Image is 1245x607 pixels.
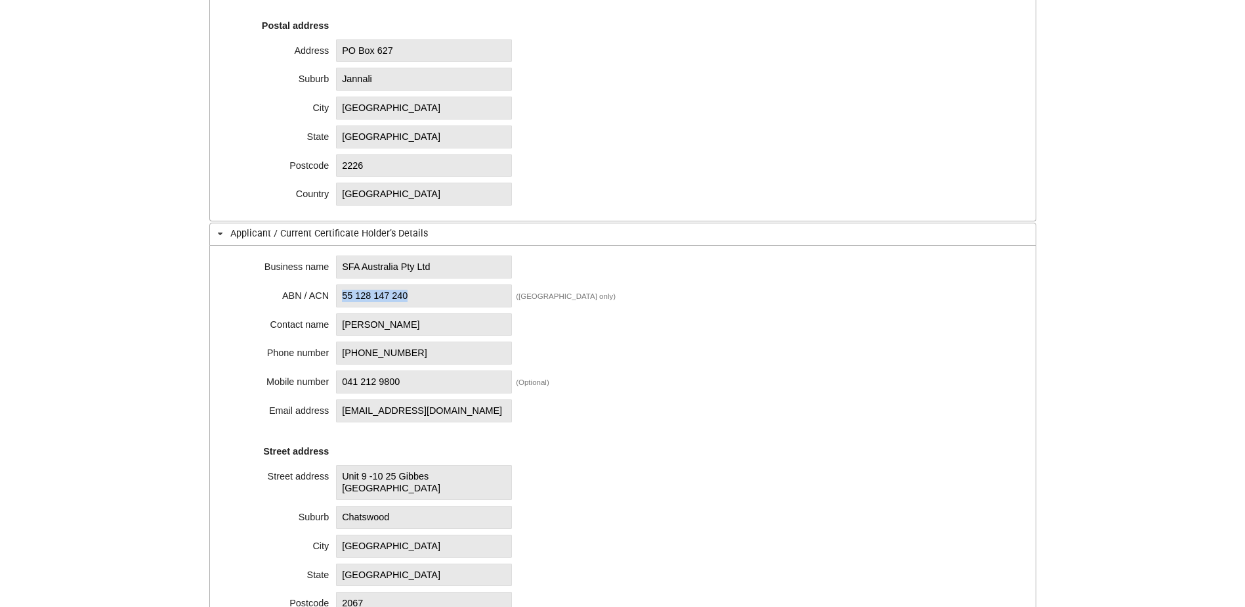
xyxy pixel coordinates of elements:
[336,284,512,307] span: 55 128 147 240
[209,223,1036,246] h3: Applicant / Current Certificate Holder’s Details
[336,39,512,62] span: PO Box 627
[336,342,512,365] span: [PHONE_NUMBER]
[336,535,512,558] span: [GEOGRAPHIC_DATA]
[336,183,512,206] span: [GEOGRAPHIC_DATA]
[262,20,329,31] strong: Postal address
[336,256,512,279] span: SFA Australia Pty Ltd
[336,371,512,393] span: 041 212 9800
[230,467,329,480] div: Street address
[336,564,512,587] span: [GEOGRAPHIC_DATA]
[336,399,512,422] span: [EMAIL_ADDRESS][DOMAIN_NAME]
[230,127,329,141] div: State
[516,378,549,386] div: (Optional)
[516,292,616,300] div: ([GEOGRAPHIC_DATA] only)
[230,286,329,300] div: ABN / ACN
[230,401,329,415] div: Email address
[230,156,329,169] div: Postcode
[230,537,329,550] div: City
[336,68,512,91] span: Jannali
[230,372,329,386] div: Mobile number
[336,97,512,120] span: [GEOGRAPHIC_DATA]
[230,566,329,579] div: State
[230,99,329,112] div: City
[336,465,512,500] span: Unit 9 -10 25 Gibbes [GEOGRAPHIC_DATA]
[336,125,512,148] span: [GEOGRAPHIC_DATA]
[230,258,329,271] div: Business name
[336,154,512,177] span: 2226
[230,315,329,328] div: Contact name
[230,185,329,198] div: Country
[263,446,329,457] strong: Street address
[336,313,512,336] span: [PERSON_NAME]
[230,344,329,357] div: Phone number
[230,594,329,607] div: Postcode
[230,41,329,55] div: Address
[230,508,329,521] div: Suburb
[230,70,329,83] div: Suburb
[336,506,512,529] span: Chatswood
